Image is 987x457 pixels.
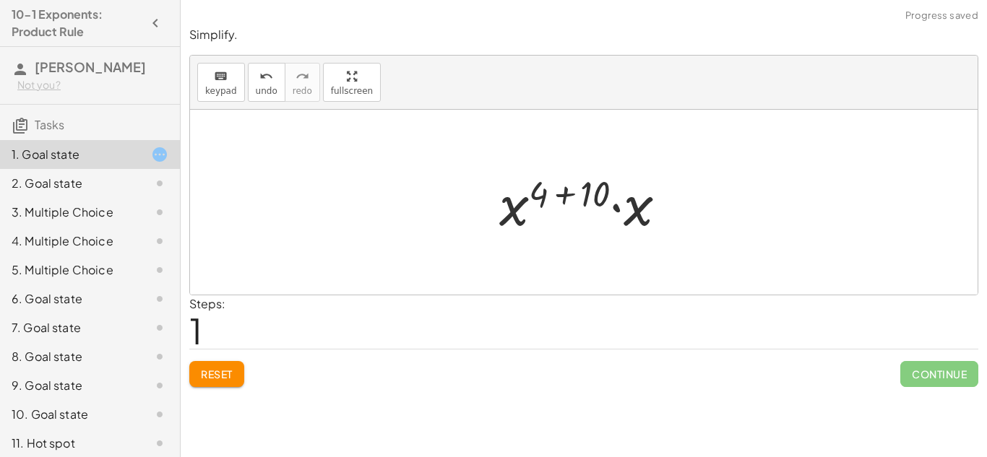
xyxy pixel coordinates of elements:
label: Steps: [189,296,225,311]
i: Task not started. [151,406,168,423]
i: undo [259,68,273,85]
span: undo [256,86,277,96]
span: Progress saved [905,9,978,23]
button: Reset [189,361,244,387]
i: Task not started. [151,348,168,365]
i: Task not started. [151,319,168,336]
button: keyboardkeypad [197,63,245,102]
span: 1 [189,308,202,352]
button: redoredo [285,63,320,102]
i: Task not started. [151,290,168,308]
div: 11. Hot spot [12,435,128,452]
i: keyboard [214,68,228,85]
i: redo [296,68,309,85]
div: Not you? [17,78,168,92]
span: fullscreen [331,86,373,96]
div: 1. Goal state [12,146,128,163]
div: 8. Goal state [12,348,128,365]
i: Task not started. [151,204,168,221]
div: 5. Multiple Choice [12,261,128,279]
i: Task not started. [151,377,168,394]
i: Task not started. [151,175,168,192]
div: 2. Goal state [12,175,128,192]
div: 4. Multiple Choice [12,232,128,250]
button: undoundo [248,63,285,102]
i: Task not started. [151,435,168,452]
i: Task not started. [151,261,168,279]
p: Simplify. [189,27,978,43]
div: 6. Goal state [12,290,128,308]
span: [PERSON_NAME] [35,58,146,75]
button: fullscreen [323,63,381,102]
span: keypad [205,86,237,96]
span: Reset [201,367,233,380]
div: 9. Goal state [12,377,128,394]
div: 10. Goal state [12,406,128,423]
i: Task started. [151,146,168,163]
div: 3. Multiple Choice [12,204,128,221]
div: 7. Goal state [12,319,128,336]
h4: 10-1 Exponents: Product Rule [12,6,142,40]
span: Tasks [35,117,64,132]
i: Task not started. [151,232,168,250]
span: redo [293,86,312,96]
